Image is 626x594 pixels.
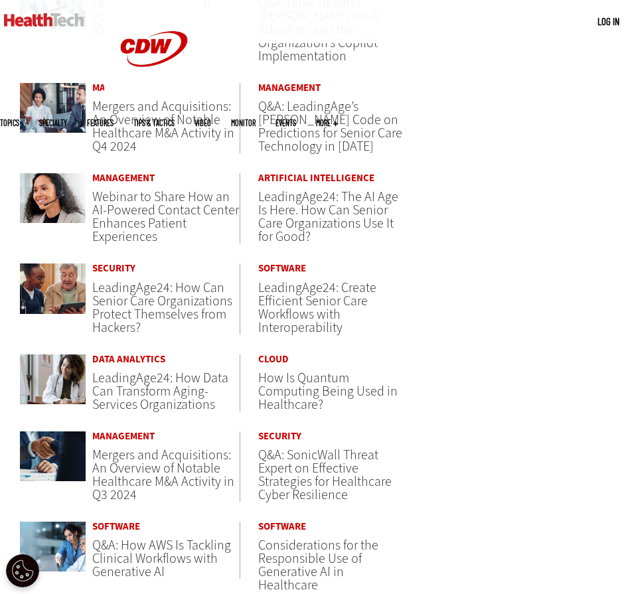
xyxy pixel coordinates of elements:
[92,369,228,413] a: LeadingAge24: How Data Can Transform Aging-Services Organizations
[92,446,234,504] a: Mergers and Acquisitions: An Overview of Notable Healthcare M&A Activity in Q3 2024
[20,263,86,313] img: nurse and senior laugh while looking at tablet
[92,522,240,532] a: Software
[316,119,338,127] span: More
[20,522,86,571] img: nurse and physician collaborate over laptop
[258,173,406,183] a: Artificial Intelligence
[6,554,39,587] button: Open Preferences
[104,88,204,102] a: CDW
[258,522,406,532] a: Software
[92,188,239,246] a: Webinar to Share How an AI-Powered Contact Center Enhances Patient Experiences
[92,431,240,441] a: Management
[92,279,232,336] a: LeadingAge24: How Can Senior Care Organizations Protect Themselves from Hackers?
[258,354,406,364] a: Cloud
[4,13,84,27] img: Home
[195,119,211,127] a: Video
[258,279,376,336] a: LeadingAge24: Create Efficient Senior Care Workflows with Interoperability
[92,173,240,183] a: Management
[258,369,398,413] a: How Is Quantum Computing Being Used in Healthcare?
[133,119,175,127] a: Tips & Tactics
[6,554,39,587] div: Cookie Settings
[231,119,256,127] a: MonITor
[87,119,114,127] a: Features
[92,263,240,273] a: Security
[39,119,67,127] span: Specialty
[275,119,296,127] a: Events
[20,354,86,404] img: Doctor writing information from computer
[258,188,398,246] a: LeadingAge24: The AI Age Is Here. How Can Senior Care Organizations Use It for Good?
[92,354,240,364] a: Data Analytics
[20,431,86,481] img: two men shake hands
[258,446,392,504] a: Q&A: SonicWall Threat Expert on Effective Strategies for Healthcare Cyber Resilience
[597,15,619,29] div: User menu
[597,15,619,27] a: Log in
[20,173,86,223] img: contact center employee smiles
[258,431,406,441] a: Security
[258,263,406,273] a: Software
[92,536,231,581] a: Q&A: How AWS Is Tackling Clinical Workflows with Generative AI
[258,536,378,594] a: Considerations for the Responsible Use of Generative AI in Healthcare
